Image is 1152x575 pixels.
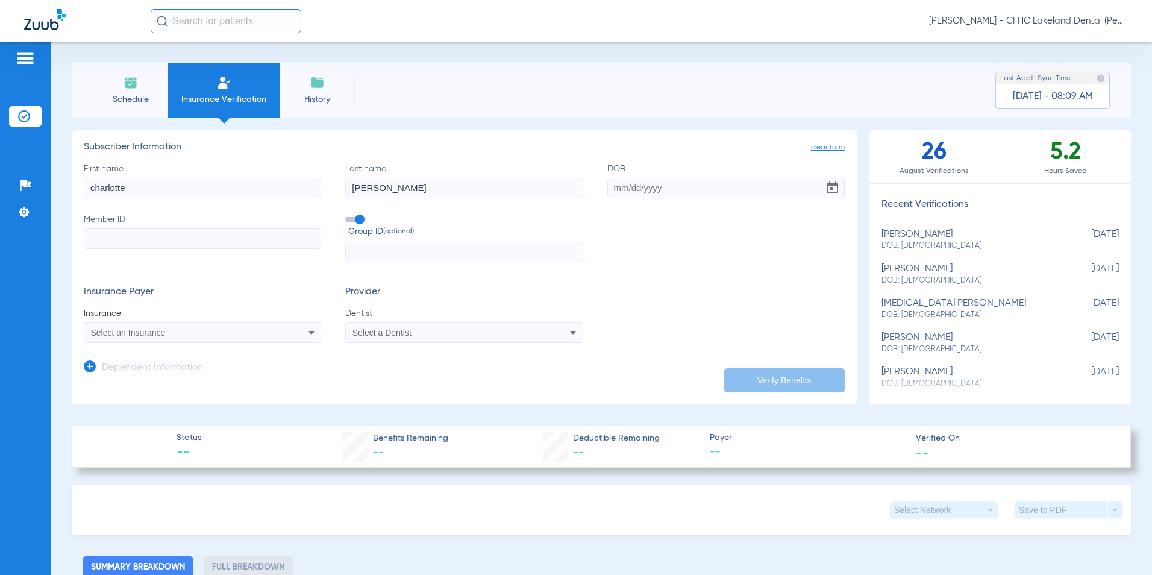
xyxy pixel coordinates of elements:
span: [DATE] - 08:09 AM [1013,90,1093,102]
label: First name [84,163,321,198]
input: Last name [345,178,583,198]
h3: Subscriber Information [84,142,845,154]
h3: Recent Verifications [869,199,1131,211]
span: Select a Dentist [352,328,412,338]
span: [PERSON_NAME] - CFHC Lakeland Dental (Peds) [929,15,1128,27]
span: DOB: [DEMOGRAPHIC_DATA] [881,240,1059,251]
div: [PERSON_NAME] [881,263,1059,286]
span: -- [916,446,929,459]
span: DOB: [DEMOGRAPHIC_DATA] [881,310,1059,321]
span: Deductible Remaining [573,432,660,445]
span: Insurance Verification [177,93,271,105]
span: -- [710,445,906,460]
span: DOB: [DEMOGRAPHIC_DATA] [881,275,1059,286]
div: [PERSON_NAME] [881,332,1059,354]
span: [DATE] [1059,332,1119,354]
div: [PERSON_NAME] [881,229,1059,251]
input: Member ID [84,228,321,249]
small: (optional) [383,225,414,238]
label: DOB [607,163,845,198]
img: hamburger-icon [16,51,35,66]
span: Verified On [916,432,1112,445]
span: [DATE] [1059,229,1119,251]
iframe: Chat Widget [1092,517,1152,575]
span: Benefits Remaining [373,432,448,445]
input: DOBOpen calendar [607,178,845,198]
span: Dentist [345,307,583,319]
img: History [310,75,325,90]
span: clear form [811,142,845,154]
button: Verify Benefits [724,368,845,392]
div: 5.2 [1000,130,1131,183]
span: History [289,93,346,105]
span: -- [373,447,384,458]
button: Open calendar [821,176,845,200]
img: Search Icon [157,16,167,27]
span: August Verifications [869,165,1000,177]
img: Manual Insurance Verification [217,75,231,90]
h3: Dependent Information [102,362,203,374]
span: Group ID [348,225,583,238]
span: -- [573,447,584,458]
span: Hours Saved [1000,165,1131,177]
span: Select an Insurance [91,328,166,338]
div: 26 [869,130,1000,183]
div: [MEDICAL_DATA][PERSON_NAME] [881,298,1059,320]
span: Status [177,432,201,444]
label: Member ID [84,213,321,263]
img: Schedule [124,75,138,90]
span: Schedule [102,93,159,105]
img: last sync help info [1097,74,1105,83]
input: Search for patients [151,9,301,33]
span: [DATE] [1059,263,1119,286]
img: Zuub Logo [24,9,66,30]
span: [DATE] [1059,366,1119,389]
span: Payer [710,432,906,444]
span: Last Appt. Sync Time: [1000,72,1072,84]
span: Insurance [84,307,321,319]
span: DOB: [DEMOGRAPHIC_DATA] [881,344,1059,355]
span: [DATE] [1059,298,1119,320]
input: First name [84,178,321,198]
span: -- [177,445,201,462]
h3: Provider [345,286,583,298]
h3: Insurance Payer [84,286,321,298]
div: [PERSON_NAME] [881,366,1059,389]
label: Last name [345,163,583,198]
